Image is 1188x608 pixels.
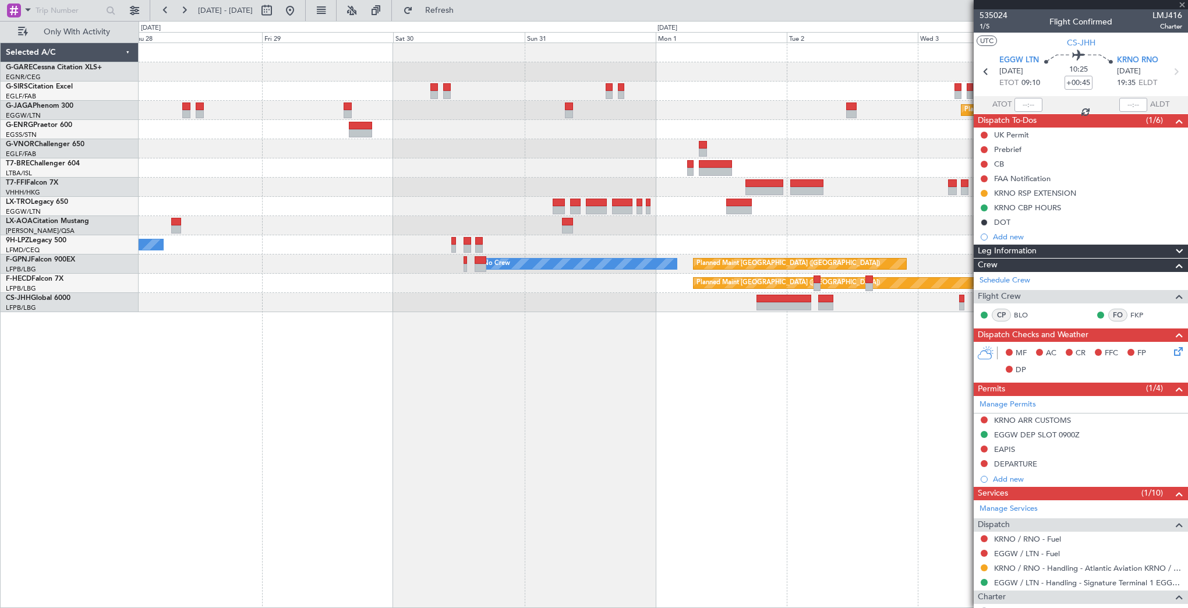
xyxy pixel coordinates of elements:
[30,28,123,36] span: Only With Activity
[994,415,1071,425] div: KRNO ARR CUSTOMS
[787,32,918,43] div: Tue 2
[964,101,1148,119] div: Planned Maint [GEOGRAPHIC_DATA] ([GEOGRAPHIC_DATA])
[1117,66,1141,77] span: [DATE]
[978,591,1006,604] span: Charter
[1117,55,1158,66] span: KRNO RNO
[6,102,73,109] a: G-JAGAPhenom 300
[6,188,40,197] a: VHHH/HKG
[6,303,36,312] a: LFPB/LBG
[696,255,880,273] div: Planned Maint [GEOGRAPHIC_DATA] ([GEOGRAPHIC_DATA])
[994,188,1076,198] div: KRNO RSP EXTENSION
[1021,77,1040,89] span: 09:10
[6,199,31,206] span: LX-TRO
[1117,77,1136,89] span: 19:35
[483,255,510,273] div: No Crew
[6,83,28,90] span: G-SIRS
[994,144,1021,154] div: Prebrief
[994,130,1029,140] div: UK Permit
[1141,487,1163,499] span: (1/10)
[6,64,102,71] a: G-GARECessna Citation XLS+
[993,232,1182,242] div: Add new
[1069,64,1088,76] span: 10:25
[1016,348,1027,359] span: MF
[994,444,1015,454] div: EAPIS
[6,207,41,216] a: EGGW/LTN
[6,237,66,244] a: 9H-LPZLegacy 500
[1016,365,1026,376] span: DP
[13,23,126,41] button: Only With Activity
[977,36,997,46] button: UTC
[6,130,37,139] a: EGSS/STN
[978,383,1005,396] span: Permits
[980,503,1038,515] a: Manage Services
[36,2,102,19] input: Trip Number
[6,227,75,235] a: [PERSON_NAME]/QSA
[978,328,1088,342] span: Dispatch Checks and Weather
[6,122,72,129] a: G-ENRGPraetor 600
[6,295,70,302] a: CS-JHHGlobal 6000
[994,174,1051,183] div: FAA Notification
[1146,114,1163,126] span: (1/6)
[6,179,26,186] span: T7-FFI
[978,245,1037,258] span: Leg Information
[1108,309,1127,321] div: FO
[994,563,1182,573] a: KRNO / RNO - Handling - Atlantic Aviation KRNO / RNO
[6,275,31,282] span: F-HECD
[6,141,34,148] span: G-VNOR
[1049,16,1112,28] div: Flight Confirmed
[525,32,656,43] div: Sun 31
[141,23,161,33] div: [DATE]
[994,217,1010,227] div: DOT
[1150,99,1169,111] span: ALDT
[918,32,1049,43] div: Wed 3
[6,160,80,167] a: T7-BREChallenger 604
[994,459,1037,469] div: DEPARTURE
[999,77,1019,89] span: ETOT
[6,122,33,129] span: G-ENRG
[994,203,1061,213] div: KRNO CBP HOURS
[994,549,1060,558] a: EGGW / LTN - Fuel
[994,578,1182,588] a: EGGW / LTN - Handling - Signature Terminal 1 EGGW / LTN
[1014,310,1040,320] a: BLO
[980,22,1007,31] span: 1/5
[6,218,33,225] span: LX-AOA
[6,295,31,302] span: CS-JHH
[6,150,36,158] a: EGLF/FAB
[6,275,63,282] a: F-HECDFalcon 7X
[1067,37,1095,49] span: CS-JHH
[6,64,33,71] span: G-GARE
[992,309,1011,321] div: CP
[6,265,36,274] a: LFPB/LBG
[6,102,33,109] span: G-JAGA
[6,256,75,263] a: F-GPNJFalcon 900EX
[6,218,89,225] a: LX-AOACitation Mustang
[1138,77,1157,89] span: ELDT
[6,199,68,206] a: LX-TROLegacy 650
[999,55,1039,66] span: EGGW LTN
[978,290,1021,303] span: Flight Crew
[656,32,787,43] div: Mon 1
[994,534,1061,544] a: KRNO / RNO - Fuel
[393,32,524,43] div: Sat 30
[1152,9,1182,22] span: LMJ416
[978,487,1008,500] span: Services
[994,430,1080,440] div: EGGW DEP SLOT 0900Z
[994,159,1004,169] div: CB
[978,114,1037,128] span: Dispatch To-Dos
[657,23,677,33] div: [DATE]
[6,179,58,186] a: T7-FFIFalcon 7X
[1076,348,1086,359] span: CR
[398,1,468,20] button: Refresh
[415,6,464,15] span: Refresh
[6,169,32,178] a: LTBA/ISL
[6,141,84,148] a: G-VNORChallenger 650
[993,474,1182,484] div: Add new
[1105,348,1118,359] span: FFC
[131,32,262,43] div: Thu 28
[980,275,1030,287] a: Schedule Crew
[999,66,1023,77] span: [DATE]
[980,399,1036,411] a: Manage Permits
[1130,310,1157,320] a: FKP
[1046,348,1056,359] span: AC
[198,5,253,16] span: [DATE] - [DATE]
